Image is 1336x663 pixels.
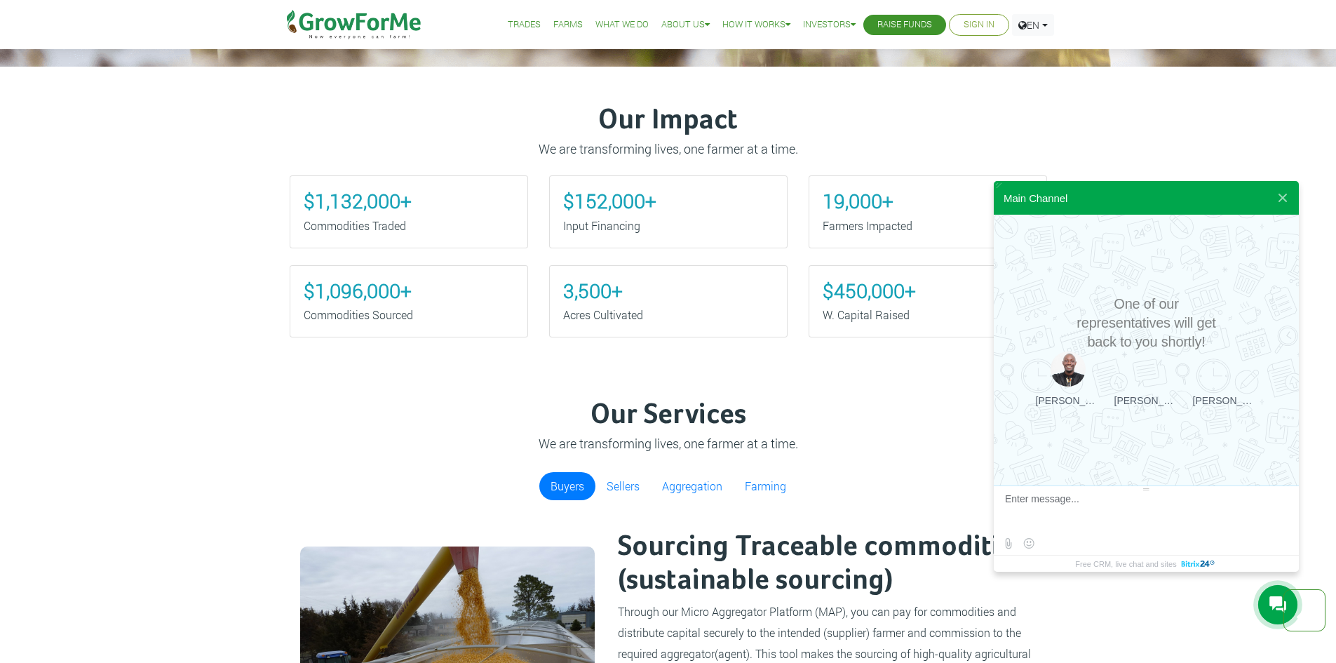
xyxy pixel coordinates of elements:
a: Sign In [964,18,994,32]
p: Commodities Traded [304,217,514,234]
p: We are transforming lives, one farmer at a time. [292,140,1045,159]
h2: Sourcing Traceable commodities (sustainable sourcing) [618,530,1034,598]
div: [PERSON_NAME] [1036,395,1100,406]
button: Select emoticon [1020,535,1037,552]
p: W. Capital Raised [823,307,1033,323]
div: Main Channel [1004,192,1067,204]
a: Raise Funds [877,18,932,32]
b: $450,000+ [823,278,916,304]
span: Free CRM, live chat and sites [1075,556,1176,572]
a: Sellers [595,472,651,500]
a: EN [1012,14,1054,36]
b: 3,500+ [563,278,623,304]
h2: One of our representatives will get back to you shortly! [1070,295,1223,351]
a: Investors [803,18,856,32]
b: $1,096,000+ [304,278,412,304]
h3: Our Impact [292,104,1045,138]
p: Farmers Impacted [823,217,1033,234]
div: [PERSON_NAME] [1193,395,1257,406]
a: What We Do [595,18,649,32]
a: How it Works [722,18,790,32]
a: Buyers [539,472,595,500]
button: Close widget [1270,181,1295,215]
p: Acres Cultivated [563,307,774,323]
a: Trades [508,18,541,32]
p: We are transforming lives, one farmer at a time. [292,434,1045,453]
a: Farming [734,472,797,500]
a: Farms [553,18,583,32]
b: 19,000+ [823,188,893,214]
a: About Us [661,18,710,32]
b: $1,132,000+ [304,188,412,214]
b: $152,000+ [563,188,656,214]
h3: Our Services [292,399,1045,432]
label: Send file [999,535,1017,552]
a: Aggregation [651,472,734,500]
p: Input Financing [563,217,774,234]
p: Commodities Sourced [304,307,514,323]
div: [PERSON_NAME] [1114,395,1179,406]
a: Free CRM, live chat and sites [1075,556,1217,572]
